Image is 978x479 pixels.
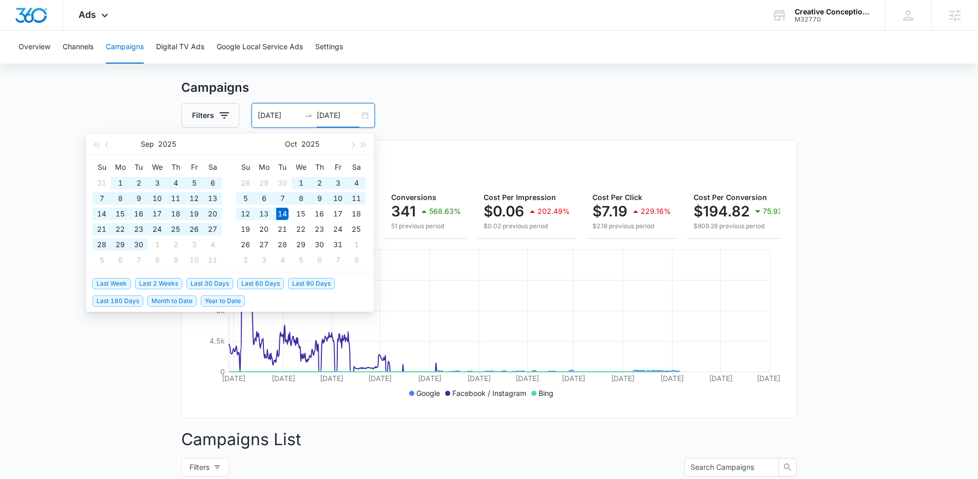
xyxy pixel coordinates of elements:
[189,462,209,473] span: Filters
[129,175,148,191] td: 2025-09-02
[276,238,289,251] div: 28
[332,192,344,205] div: 10
[141,134,154,154] button: Sep
[236,222,255,237] td: 2025-10-19
[188,192,200,205] div: 12
[295,254,307,266] div: 5
[92,295,143,307] span: Last 180 Days
[292,206,310,222] td: 2025-10-15
[239,254,252,266] div: 2
[132,238,145,251] div: 30
[273,191,292,206] td: 2025-10-07
[148,252,166,268] td: 2025-10-08
[295,238,307,251] div: 29
[694,203,750,219] p: $194.82
[416,388,440,398] p: Google
[185,222,203,237] td: 2025-09-26
[610,374,634,383] tspan: [DATE]
[350,254,362,266] div: 8
[273,237,292,252] td: 2025-10-28
[203,191,222,206] td: 2025-09-13
[95,223,108,235] div: 21
[95,208,108,220] div: 14
[114,208,126,220] div: 15
[166,206,185,222] td: 2025-09-18
[310,191,329,206] td: 2025-10-09
[181,427,797,452] p: Campaigns List
[18,31,50,64] button: Overview
[295,192,307,205] div: 8
[129,222,148,237] td: 2025-09-23
[181,458,229,476] button: Filters
[111,206,129,222] td: 2025-09-15
[310,252,329,268] td: 2025-11-06
[148,191,166,206] td: 2025-09-10
[166,175,185,191] td: 2025-09-04
[106,31,144,64] button: Campaigns
[347,191,366,206] td: 2025-10-11
[111,222,129,237] td: 2025-09-22
[258,208,270,220] div: 13
[288,278,335,289] span: Last 90 Days
[181,78,797,97] h3: Campaigns
[592,193,642,202] span: Cost Per Click
[129,252,148,268] td: 2025-10-07
[694,193,767,202] span: Cost Per Conversion
[147,295,197,307] span: Month to Date
[151,238,163,251] div: 1
[111,175,129,191] td: 2025-09-01
[92,175,111,191] td: 2025-08-31
[795,16,870,23] div: account id
[310,159,329,175] th: Th
[92,252,111,268] td: 2025-10-05
[255,206,273,222] td: 2025-10-13
[276,208,289,220] div: 14
[151,208,163,220] div: 17
[181,103,239,128] button: Filters
[255,222,273,237] td: 2025-10-20
[561,374,585,383] tspan: [DATE]
[129,206,148,222] td: 2025-09-16
[236,252,255,268] td: 2025-11-02
[347,237,366,252] td: 2025-11-01
[391,203,416,219] p: 341
[258,223,270,235] div: 20
[763,208,790,215] p: 75.93%
[332,254,344,266] div: 7
[350,177,362,189] div: 4
[239,223,252,235] div: 19
[129,191,148,206] td: 2025-09-09
[271,374,295,383] tspan: [DATE]
[92,159,111,175] th: Su
[114,177,126,189] div: 1
[148,175,166,191] td: 2025-09-03
[111,237,129,252] td: 2025-09-29
[188,223,200,235] div: 26
[255,175,273,191] td: 2025-09-29
[592,222,671,231] p: $2.18 previous period
[292,175,310,191] td: 2025-10-01
[239,177,252,189] div: 28
[310,222,329,237] td: 2025-10-23
[95,238,108,251] div: 28
[188,208,200,220] div: 19
[203,159,222,175] th: Sa
[778,458,797,476] button: search
[467,374,491,383] tspan: [DATE]
[347,206,366,222] td: 2025-10-18
[148,237,166,252] td: 2025-10-01
[132,254,145,266] div: 7
[132,208,145,220] div: 16
[276,192,289,205] div: 7
[151,254,163,266] div: 8
[258,110,300,121] input: Start date
[452,388,526,398] p: Facebook / Instagram
[185,252,203,268] td: 2025-10-10
[273,159,292,175] th: Tu
[188,238,200,251] div: 3
[295,208,307,220] div: 15
[295,177,307,189] div: 1
[114,223,126,235] div: 22
[95,192,108,205] div: 7
[206,223,219,235] div: 27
